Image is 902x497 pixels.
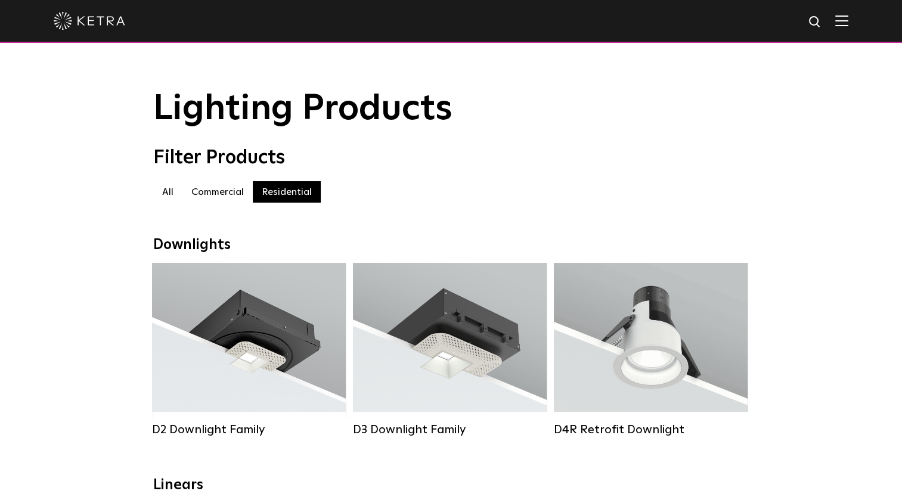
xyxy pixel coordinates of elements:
span: Lighting Products [153,91,452,127]
div: D2 Downlight Family [152,423,346,437]
div: Linears [153,477,749,494]
a: D2 Downlight Family Lumen Output:1200Colors:White / Black / Gloss Black / Silver / Bronze / Silve... [152,263,346,437]
img: Hamburger%20Nav.svg [835,15,848,26]
img: search icon [808,15,823,30]
div: Downlights [153,237,749,254]
label: Commercial [182,181,253,203]
div: Filter Products [153,147,749,169]
label: All [153,181,182,203]
label: Residential [253,181,321,203]
img: ketra-logo-2019-white [54,12,125,30]
div: D4R Retrofit Downlight [554,423,748,437]
div: D3 Downlight Family [353,423,547,437]
a: D4R Retrofit Downlight Lumen Output:800Colors:White / BlackBeam Angles:15° / 25° / 40° / 60°Watta... [554,263,748,437]
a: D3 Downlight Family Lumen Output:700 / 900 / 1100Colors:White / Black / Silver / Bronze / Paintab... [353,263,547,437]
